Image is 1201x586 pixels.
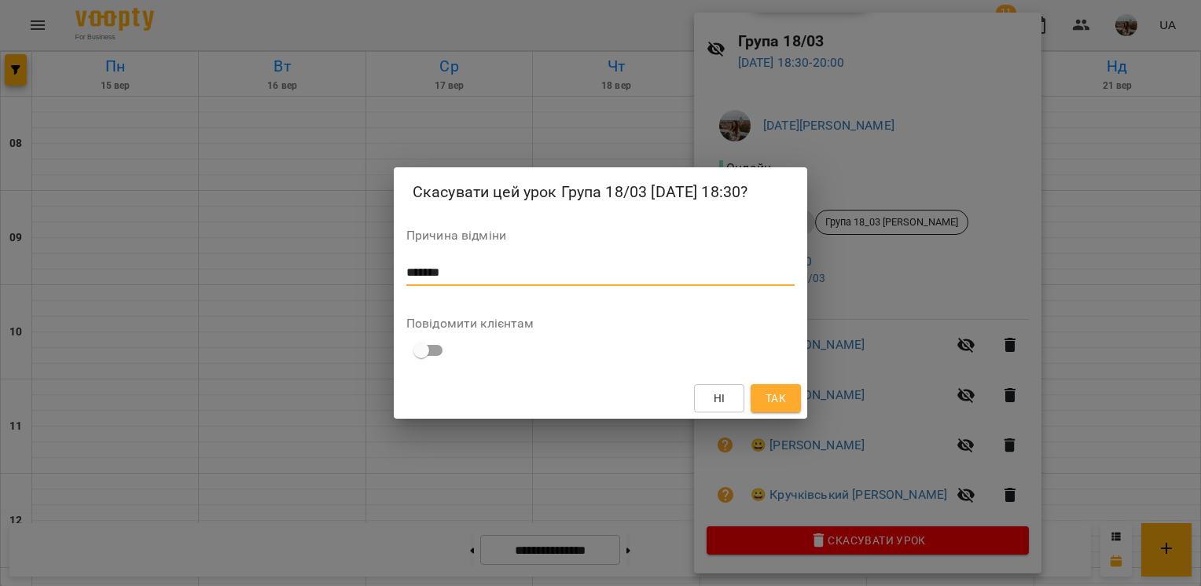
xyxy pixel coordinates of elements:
[406,229,795,242] label: Причина відміни
[413,180,788,204] h2: Скасувати цей урок Група 18/03 [DATE] 18:30?
[406,317,795,330] label: Повідомити клієнтам
[714,389,725,408] span: Ні
[694,384,744,412] button: Ні
[751,384,801,412] button: Так
[766,389,786,408] span: Так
